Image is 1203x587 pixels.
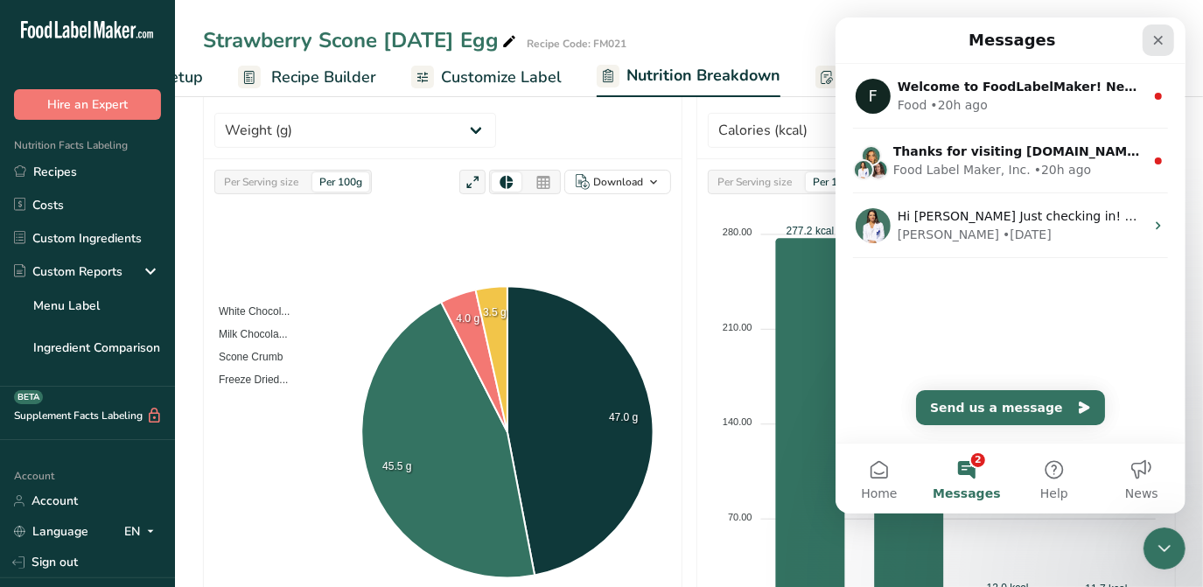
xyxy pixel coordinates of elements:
[312,172,369,192] div: Per 100g
[62,79,92,97] div: Food
[527,36,626,52] div: Recipe Code: FM021
[728,512,752,522] tspan: 70.00
[1144,528,1186,570] iframe: Intercom live chat
[87,426,175,496] button: Messages
[262,426,350,496] button: News
[290,470,323,482] span: News
[97,470,164,482] span: Messages
[710,172,799,192] div: Per Serving size
[14,262,122,281] div: Custom Reports
[124,521,161,542] div: EN
[205,470,233,482] span: Help
[199,143,255,162] div: • 20h ago
[25,128,46,149] img: Rachelle avatar
[14,89,161,120] button: Hire an Expert
[20,191,55,226] img: Profile image for Rana
[206,374,288,386] span: Freeze Dried...
[206,351,283,363] span: Scone Crumb
[175,426,262,496] button: Help
[25,470,61,482] span: Home
[815,58,1002,97] a: Notes & Attachments
[206,328,288,340] span: Milk Chocola...
[626,64,780,87] span: Nutrition Breakdown
[723,322,752,332] tspan: 210.00
[58,127,997,141] span: Thanks for visiting [DOMAIN_NAME]! Select from our common questions below or send us a message to...
[836,17,1186,514] iframe: Intercom live chat
[14,390,43,404] div: BETA
[217,172,305,192] div: Per Serving size
[597,56,780,98] a: Nutrition Breakdown
[14,516,88,547] a: Language
[62,192,1003,206] span: Hi [PERSON_NAME] Just checking in! How’s everything going with FLM so far? If you’ve got any ques...
[167,208,216,227] div: • [DATE]
[58,143,195,162] div: Food Label Maker, Inc.
[238,58,376,97] a: Recipe Builder
[723,416,752,427] tspan: 140.00
[411,58,562,97] a: Customize Label
[95,79,152,97] div: • 20h ago
[206,305,290,318] span: White Chocol...
[593,174,643,190] div: Download
[441,66,562,89] span: Customize Label
[271,66,376,89] span: Recipe Builder
[62,208,164,227] div: [PERSON_NAME]
[80,373,269,408] button: Send us a message
[62,62,486,76] span: Welcome to FoodLabelMaker! Need help? We’re here for you!
[32,142,53,163] img: Reem avatar
[17,142,38,163] img: Rana avatar
[723,227,752,237] tspan: 280.00
[203,24,520,56] div: Strawberry Scone [DATE] Egg
[564,170,671,194] button: Download
[806,172,863,192] div: Per 100g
